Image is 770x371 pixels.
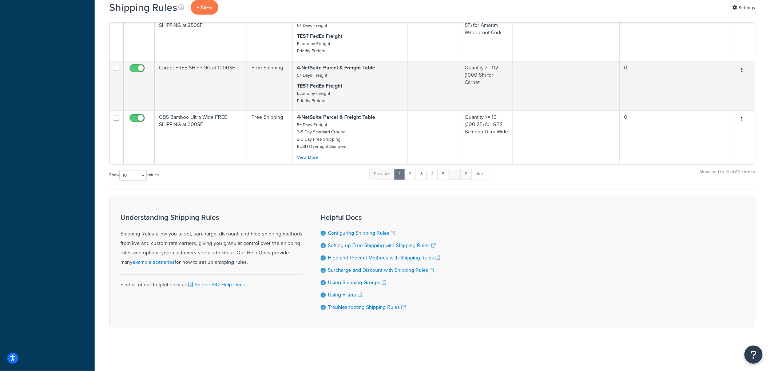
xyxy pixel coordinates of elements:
[297,64,376,72] strong: 4-NetSuite Parcel & Freight Table
[297,90,330,104] small: Economy Freight Priority Freight
[460,11,513,61] td: Quantity >= 13 (250 SF) for Amorim Waterproof Cork
[745,346,763,364] button: Open Resource Center
[297,114,376,121] strong: 4-NetSuite Parcel & Freight Table
[155,61,247,111] td: Carpet FREE SHIPPING at 1000SF
[328,291,362,299] a: Using Filters
[700,168,755,184] div: Showing 1 to 10 of 86 entries
[120,214,302,267] div: Shipping Rules allow you to set, surcharge, discount, and hide shipping methods from live and cus...
[297,40,330,54] small: Economy Freight Priority Freight
[247,61,293,111] td: Free Shipping
[449,169,461,180] a: …
[109,170,159,181] label: Show entries
[132,259,175,266] a: example scenarios
[472,169,489,180] a: Next
[416,169,427,180] a: 3
[328,242,436,250] a: Setting up Free Shipping with Shipping Rules
[187,281,245,289] a: ShipperHQ Help Docs
[394,169,405,180] a: 1
[426,169,438,180] a: 4
[119,170,147,181] select: Showentries
[297,154,318,161] a: View More
[247,11,293,61] td: Free Shipping
[733,3,755,13] a: Settings
[321,214,440,222] h3: Helpful Docs
[247,111,293,164] td: Free Shipping
[620,61,730,111] td: 0
[297,72,328,78] small: 5+ Days Freight
[297,82,343,90] strong: TEST FedEx Freight
[404,169,416,180] a: 2
[460,169,472,180] a: 9
[120,275,302,290] div: Find all of our helpful docs at:
[109,0,177,15] h1: Shipping Rules
[297,122,346,150] small: 5+ Days Freight 3-5 Day Standard Ground 2-3 Day Free Shipping RUSH Overnight Samples
[155,111,247,164] td: GBS Bamboo Ultra Wide FREE SHIPPING at 300SF
[620,111,730,164] td: 0
[460,61,513,111] td: Quantity >= 112 (1000 SF) for Carpet
[328,279,386,287] a: Using Shipping Groups
[328,230,395,237] a: Configuring Shipping Rules
[297,32,343,40] strong: TEST FedEx Freight
[437,169,449,180] a: 5
[328,254,440,262] a: Hide and Prevent Methods with Shipping Rules
[369,169,395,180] a: Previous
[620,11,730,61] td: 0
[155,11,247,61] td: Amorim Waterproof Cork FREE SHIPPING at 250SF
[120,214,302,222] h3: Understanding Shipping Rules
[297,22,328,29] small: 5+ Days Freight
[460,111,513,164] td: Quantity >= 10 (300 SF) for GBS Bamboo Ultra Wide
[328,267,434,274] a: Surcharge and Discount with Shipping Rules
[328,304,406,311] a: Troubleshooting Shipping Rules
